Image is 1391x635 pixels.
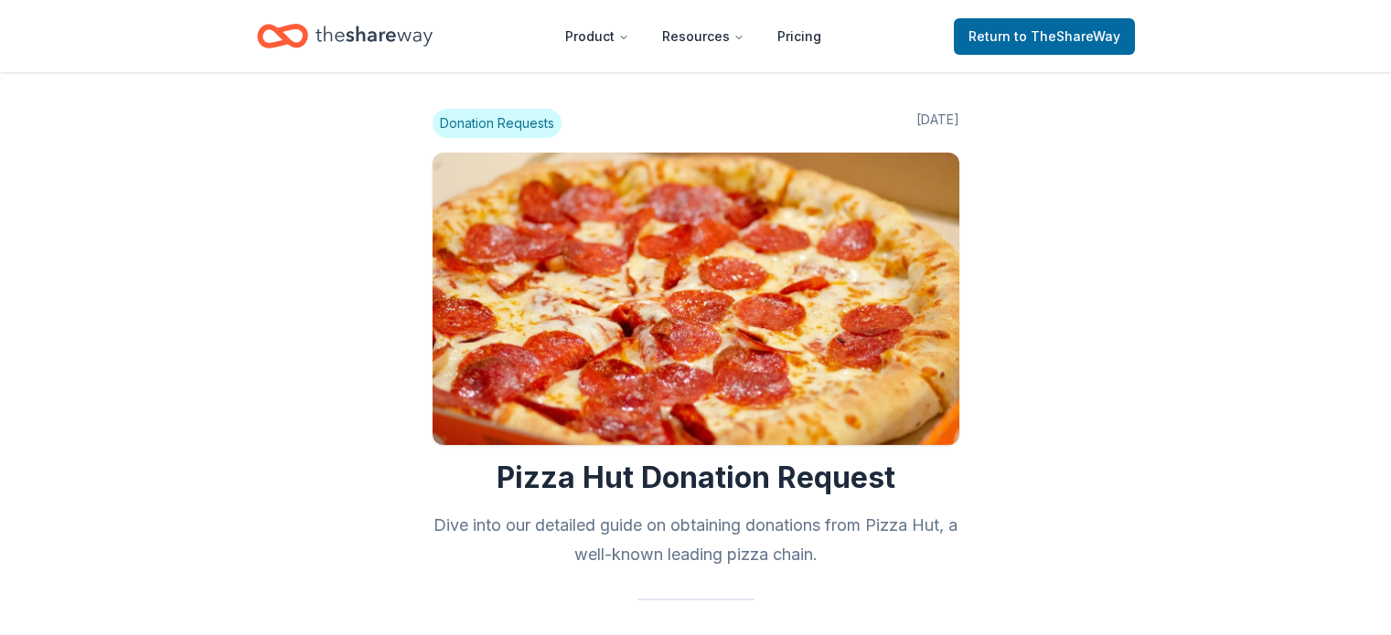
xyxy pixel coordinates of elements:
[763,18,836,55] a: Pricing
[433,511,959,569] h2: Dive into our detailed guide on obtaining donations from Pizza Hut, a well-known leading pizza ch...
[257,15,433,58] a: Home
[1014,28,1120,44] span: to TheShareWay
[551,18,644,55] button: Product
[433,460,959,496] h1: Pizza Hut Donation Request
[433,153,959,445] img: Image for Pizza Hut Donation Request
[647,18,759,55] button: Resources
[551,15,836,58] nav: Main
[433,109,562,138] span: Donation Requests
[954,18,1135,55] a: Returnto TheShareWay
[916,109,959,138] span: [DATE]
[968,26,1120,48] span: Return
